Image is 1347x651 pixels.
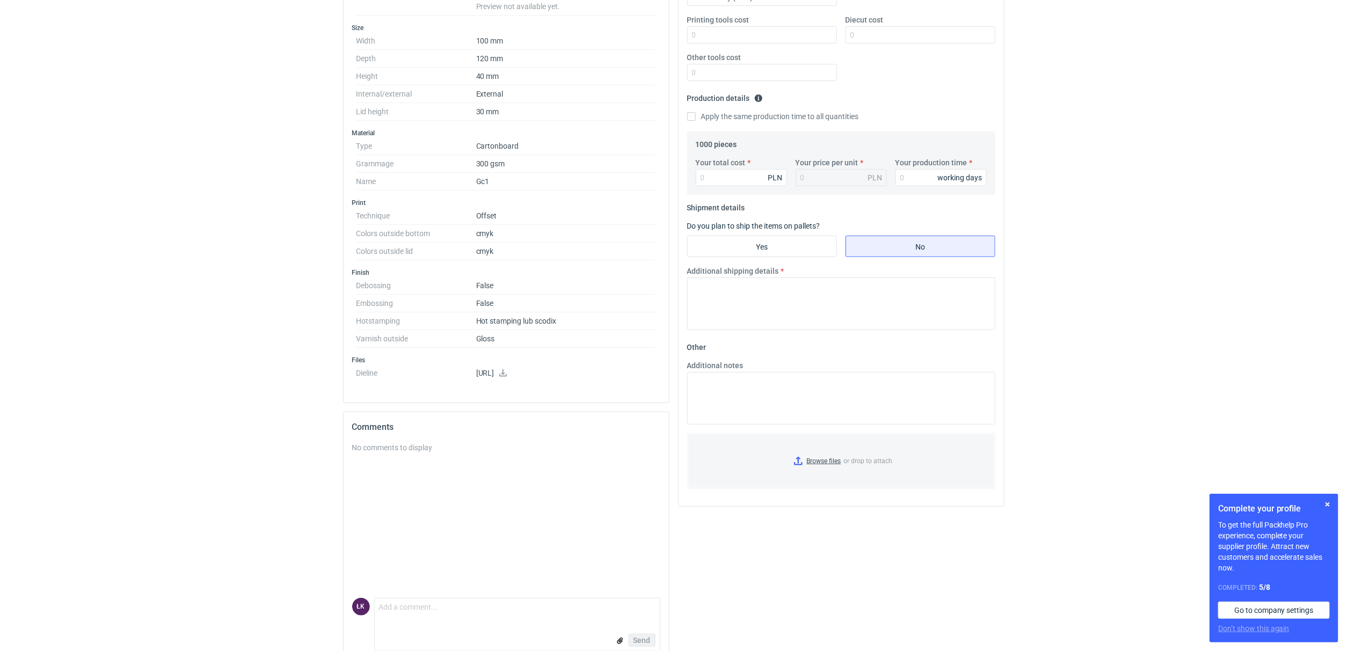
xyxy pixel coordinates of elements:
dt: Hotstamping [356,312,476,330]
h1: Complete your profile [1218,502,1330,515]
dd: Gc1 [476,173,656,191]
dt: Embossing [356,295,476,312]
legend: 1000 pieces [696,136,737,149]
label: Your production time [895,157,967,168]
label: Diecut cost [846,14,884,25]
dt: Varnish outside [356,330,476,348]
label: Other tools cost [687,52,741,63]
dd: 30 mm [476,103,656,121]
h3: Material [352,129,660,137]
legend: Shipment details [687,199,745,212]
legend: Production details [687,90,763,103]
figcaption: ŁK [352,598,370,616]
dt: Depth [356,50,476,68]
label: Your total cost [696,157,746,168]
dd: cmyk [476,243,656,260]
dd: Gloss [476,330,656,348]
input: 0 [687,64,837,81]
a: Go to company settings [1218,602,1330,619]
h3: Size [352,24,660,32]
button: Skip for now [1321,498,1334,511]
div: Łukasz Kowalski [352,598,370,616]
label: Do you plan to ship the items on pallets? [687,222,820,230]
dd: Hot stamping lub scodix [476,312,656,330]
div: No comments to display [352,442,660,453]
div: PLN [768,172,783,183]
h2: Comments [352,421,660,434]
dt: Name [356,173,476,191]
dt: Colors outside lid [356,243,476,260]
div: working days [938,172,982,183]
label: Yes [687,236,837,257]
dt: Width [356,32,476,50]
h3: Files [352,356,660,364]
h3: Finish [352,268,660,277]
dd: Offset [476,207,656,225]
strong: 5 / 8 [1259,583,1270,591]
label: Apply the same production time to all quantities [687,111,859,122]
dt: Debossing [356,277,476,295]
label: Printing tools cost [687,14,749,25]
label: Your price per unit [796,157,858,168]
dd: 40 mm [476,68,656,85]
dd: cmyk [476,225,656,243]
label: or drop to attach [688,434,995,488]
dt: Type [356,137,476,155]
button: Send [629,634,656,647]
dt: Internal/external [356,85,476,103]
input: 0 [696,169,787,186]
span: Preview not available yet. [476,2,560,11]
input: 0 [895,169,987,186]
dd: 100 mm [476,32,656,50]
dt: Dieline [356,364,476,386]
label: No [846,236,995,257]
dd: External [476,85,656,103]
dt: Colors outside bottom [356,225,476,243]
legend: Other [687,339,707,352]
dt: Height [356,68,476,85]
h3: Print [352,199,660,207]
dd: Cartonboard [476,137,656,155]
p: [URL] [476,369,656,378]
dt: Technique [356,207,476,225]
dt: Grammage [356,155,476,173]
div: PLN [868,172,883,183]
dt: Lid height [356,103,476,121]
button: Don’t show this again [1218,623,1290,634]
dd: 300 gsm [476,155,656,173]
span: Send [634,637,651,644]
div: Completed: [1218,582,1330,593]
label: Additional shipping details [687,266,779,276]
dd: 120 mm [476,50,656,68]
input: 0 [846,26,995,43]
dd: False [476,277,656,295]
input: 0 [687,26,837,43]
p: To get the full Packhelp Pro experience, complete your supplier profile. Attract new customers an... [1218,520,1330,573]
label: Additional notes [687,360,744,371]
dd: False [476,295,656,312]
